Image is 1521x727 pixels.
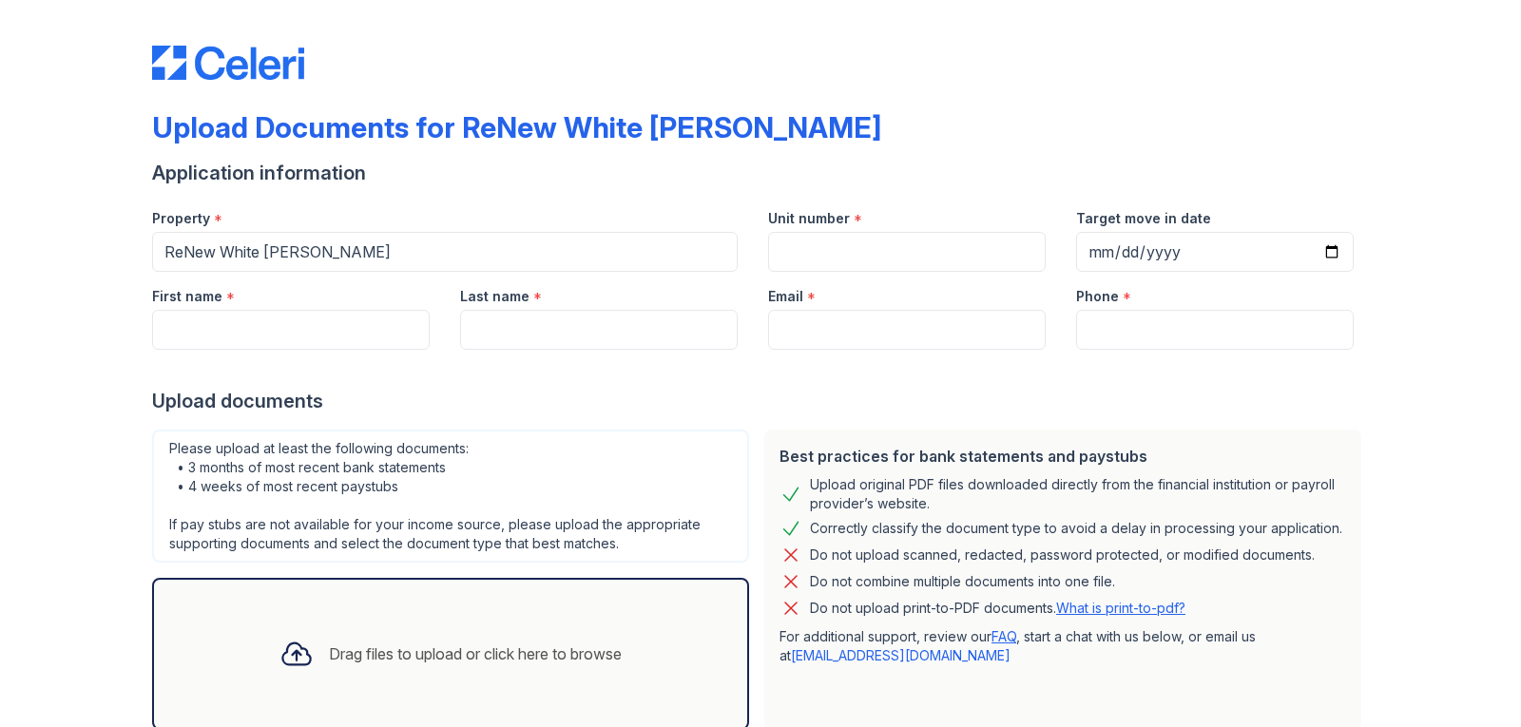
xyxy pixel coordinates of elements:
[152,46,304,80] img: CE_Logo_Blue-a8612792a0a2168367f1c8372b55b34899dd931a85d93a1a3d3e32e68fde9ad4.png
[460,287,529,306] label: Last name
[810,599,1185,618] p: Do not upload print-to-PDF documents.
[152,110,881,144] div: Upload Documents for ReNew White [PERSON_NAME]
[810,517,1342,540] div: Correctly classify the document type to avoid a delay in processing your application.
[810,544,1315,566] div: Do not upload scanned, redacted, password protected, or modified documents.
[780,445,1346,468] div: Best practices for bank statements and paystubs
[152,388,1369,414] div: Upload documents
[768,209,850,228] label: Unit number
[152,287,222,306] label: First name
[810,570,1115,593] div: Do not combine multiple documents into one file.
[1056,600,1185,616] a: What is print-to-pdf?
[992,628,1016,644] a: FAQ
[1076,287,1119,306] label: Phone
[810,475,1346,513] div: Upload original PDF files downloaded directly from the financial institution or payroll provider’...
[152,160,1369,186] div: Application information
[780,627,1346,665] p: For additional support, review our , start a chat with us below, or email us at
[791,647,1011,663] a: [EMAIL_ADDRESS][DOMAIN_NAME]
[152,209,210,228] label: Property
[1076,209,1211,228] label: Target move in date
[152,430,749,563] div: Please upload at least the following documents: • 3 months of most recent bank statements • 4 wee...
[329,642,622,665] div: Drag files to upload or click here to browse
[768,287,803,306] label: Email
